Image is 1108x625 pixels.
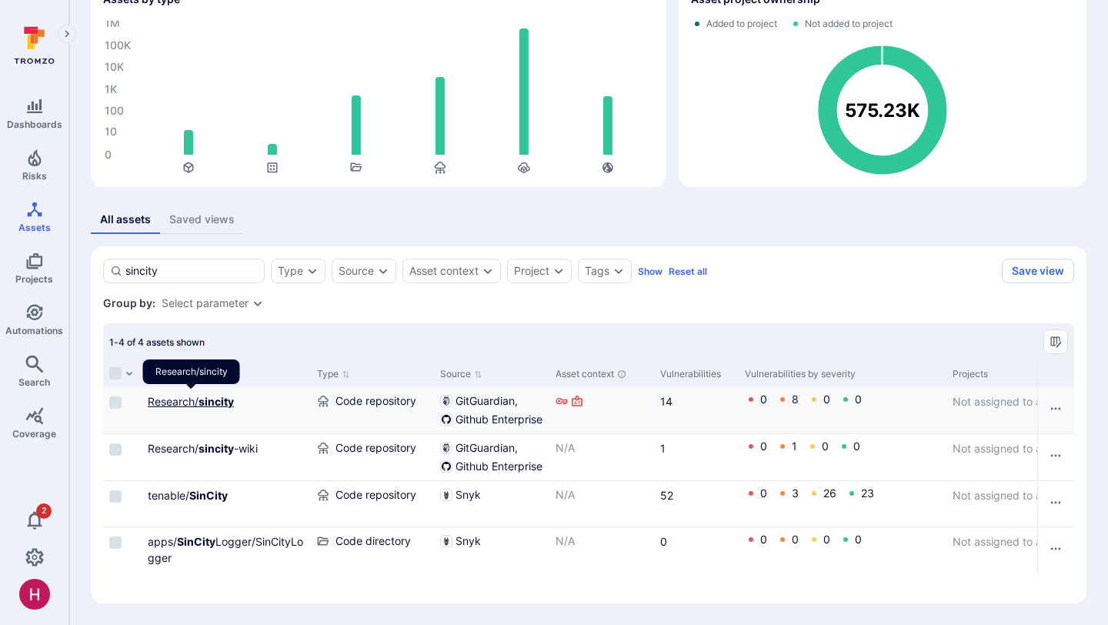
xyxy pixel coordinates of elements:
text: 1M [105,17,120,30]
span: Select row [109,396,122,409]
div: Cell for [1037,481,1074,526]
a: Research/sincity-wiki [148,442,258,455]
text: 10K [105,61,124,74]
a: 26 [823,486,836,500]
span: Select row [109,536,122,549]
span: Search [18,376,50,388]
div: Cell for Vulnerabilities [654,434,739,480]
a: apps/SinCityLogger/SinCityLogger [148,535,303,564]
div: Harshil Parikh [19,579,50,610]
div: Automatically discovered context associated with the asset [617,369,626,379]
div: Research/sincity [143,359,240,384]
span: Not assigned to any project [953,489,1093,502]
input: Search asset [125,263,258,279]
span: Snyk [456,487,481,503]
button: Row actions menu [1043,443,1068,468]
span: Projects [15,273,53,285]
span: 2 [36,503,52,519]
a: 0 [760,393,767,406]
button: Expand dropdown [377,265,389,277]
span: Code repository [335,393,416,409]
span: Coverage [12,428,56,440]
text: 575.23K [845,99,920,122]
i: Expand navigation menu [62,28,72,41]
div: Asset context [409,265,479,277]
a: 0 [855,533,862,546]
div: Cell for Asset [142,434,311,480]
a: 23 [861,486,874,500]
div: Cell for Type [311,387,434,433]
button: Manage columns [1043,329,1068,354]
span: Select row [109,443,122,456]
span: Github Enterprise [456,412,542,427]
span: Code repository [335,487,416,503]
span: Not assigned to any project [953,442,1093,455]
button: Tags [585,265,609,277]
button: Show [638,266,662,277]
div: Cell for [1037,387,1074,433]
a: 0 [792,533,799,546]
span: Added to project [706,18,777,30]
b: SinCity [177,535,215,548]
span: Snyk [456,533,481,549]
div: Cell for Asset context [549,434,654,480]
div: Cell for Vulnerabilities by severity [739,387,946,433]
a: 0 [760,440,767,453]
div: Cell for Vulnerabilities [654,527,739,573]
button: Expand dropdown [552,265,565,277]
span: GitGuardian [456,393,518,409]
span: Risks [22,170,47,182]
button: Expand dropdown [306,265,319,277]
div: Cell for Source [434,434,549,480]
div: Cell for Asset context [549,387,654,433]
div: Saved views [169,212,235,227]
div: Cell for Asset context [549,527,654,573]
span: 1-4 of 4 assets shown [109,336,205,348]
span: Select all rows [109,367,122,379]
div: Cell for selection [103,481,142,526]
div: Cell for Source [434,387,549,433]
a: 0 [760,486,767,500]
div: Cell for Vulnerabilities by severity [739,527,946,573]
span: Assets [18,222,51,233]
p: N/A [556,487,648,503]
text: 10 [105,125,117,139]
img: ACg8ocKzQzwPSwOZT_k9C736TfcBpCStqIZdMR9gXOhJgTaH9y_tsw=s96-c [19,579,50,610]
button: Expand navigation menu [58,25,76,43]
span: Code repository [335,440,416,456]
a: 8 [792,393,799,406]
div: Cell for Vulnerabilities [654,481,739,526]
div: Cell for Vulnerabilities [654,387,739,433]
span: Dashboards [7,119,62,130]
button: Expand dropdown [482,265,494,277]
button: Row actions menu [1043,490,1068,515]
p: N/A [556,533,648,549]
button: Save view [1002,259,1074,283]
button: Select parameter [162,297,249,309]
div: Source [339,265,374,277]
a: 52 [660,489,673,502]
button: Sort by Type [317,368,350,380]
div: Cell for selection [103,527,142,573]
div: Cell for Vulnerabilities by severity [739,481,946,526]
button: Project [514,265,549,277]
a: tenable/SinCity [148,489,228,502]
div: Cell for Source [434,527,549,573]
div: Cell for selection [103,434,142,480]
text: 1K [105,83,117,96]
a: 1 [792,440,797,453]
div: Vulnerabilities [660,367,733,381]
button: Type [278,265,303,277]
div: Cell for Vulnerabilities by severity [739,434,946,480]
a: 0 [822,440,829,453]
span: Github Enterprise [456,459,542,474]
a: 0 [660,535,667,548]
button: Row actions menu [1043,536,1068,561]
div: All assets [100,212,151,227]
p: N/A [556,440,648,456]
span: Not assigned to any project [953,395,1093,408]
button: Expand dropdown [612,265,625,277]
button: Row actions menu [1043,396,1068,421]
